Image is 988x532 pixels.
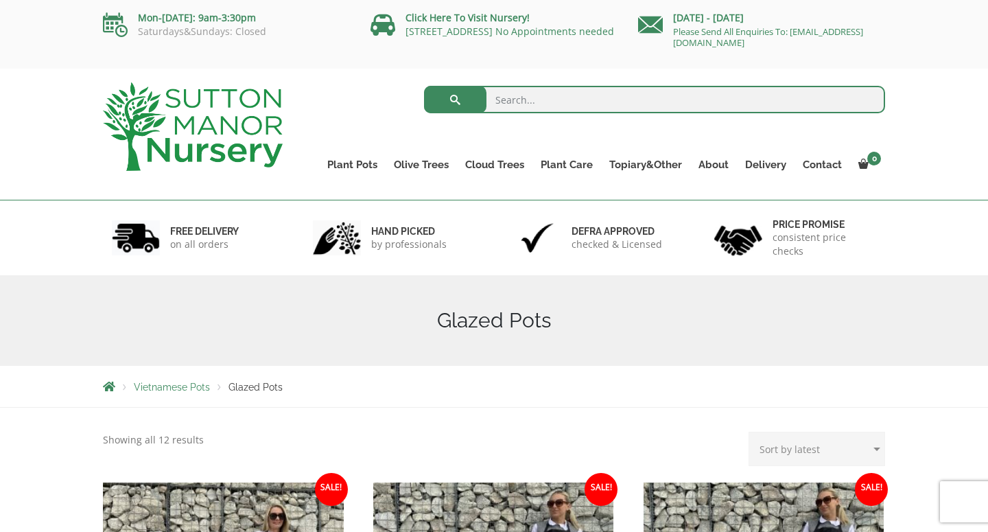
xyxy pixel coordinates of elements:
span: Glazed Pots [228,382,283,393]
a: Delivery [737,155,795,174]
p: Saturdays&Sundays: Closed [103,26,350,37]
select: Shop order [749,432,885,466]
a: Plant Care [532,155,601,174]
img: 2.jpg [313,220,361,255]
img: 4.jpg [714,217,762,259]
p: checked & Licensed [572,238,662,251]
span: Sale! [855,473,888,506]
img: logo [103,82,283,171]
p: by professionals [371,238,447,251]
nav: Breadcrumbs [103,381,885,392]
a: Click Here To Visit Nursery! [405,11,530,24]
span: Sale! [315,473,348,506]
a: Contact [795,155,850,174]
a: About [690,155,737,174]
p: [DATE] - [DATE] [638,10,885,26]
p: consistent price checks [773,231,877,258]
a: Olive Trees [386,155,457,174]
h6: Defra approved [572,225,662,238]
a: 0 [850,155,885,174]
p: Showing all 12 results [103,432,204,448]
h6: hand picked [371,225,447,238]
input: Search... [424,86,886,113]
a: Topiary&Other [601,155,690,174]
h1: Glazed Pots [103,308,885,333]
a: [STREET_ADDRESS] No Appointments needed [405,25,614,38]
a: Cloud Trees [457,155,532,174]
img: 1.jpg [112,220,160,255]
a: Vietnamese Pots [134,382,210,393]
a: Plant Pots [319,155,386,174]
img: 3.jpg [513,220,561,255]
h6: FREE DELIVERY [170,225,239,238]
h6: Price promise [773,218,877,231]
a: Please Send All Enquiries To: [EMAIL_ADDRESS][DOMAIN_NAME] [673,25,863,49]
p: Mon-[DATE]: 9am-3:30pm [103,10,350,26]
p: on all orders [170,238,239,251]
span: 0 [867,152,881,165]
span: Sale! [585,473,617,506]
